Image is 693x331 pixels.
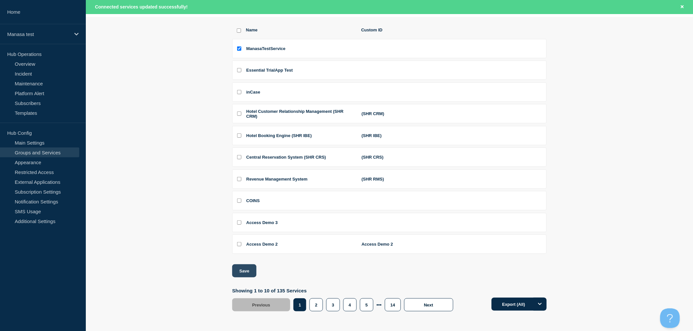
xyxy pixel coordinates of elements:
button: 14 [385,298,401,311]
iframe: Help Scout Beacon - Open [660,308,680,328]
button: Next [404,298,453,311]
span: Custom ID [361,27,543,34]
span: inCase [246,90,260,95]
span: Next [424,303,433,307]
button: 4 [343,298,357,311]
div: (SHR RMS) [362,177,543,182]
span: Previous [252,303,270,307]
input: Hotel Booking Engine (SHR IBE) checkbox [237,133,241,138]
p: Showing 1 to 10 of 135 Services [232,288,457,293]
span: Access Demo 3 [246,220,278,225]
div: (SHR CRS) [362,155,543,160]
button: 3 [326,298,340,311]
input: Access Demo 2 checkbox [237,242,241,246]
span: Hotel Customer Relationship Management (SHR CRM) [246,109,344,119]
input: COINS checkbox [237,199,241,203]
div: (SHR CRM) [362,111,543,116]
button: Options [534,298,547,311]
button: 1 [293,298,306,311]
span: Revenue Management System [246,177,308,182]
input: ManasaTestService checkbox [237,46,241,51]
input: Essential TrialApp Test checkbox [237,68,241,72]
span: Connected services updated successfully! [95,4,188,9]
button: 5 [360,298,373,311]
input: Access Demo 3 checkbox [237,220,241,225]
input: Central Reservation System (SHR CRS) checkbox [237,155,241,159]
button: Close banner [678,3,686,11]
input: Hotel Customer Relationship Management (SHR CRM) checkbox [237,112,241,116]
span: ManasaTestService [246,46,286,51]
span: Name [246,27,353,34]
span: Central Reservation System (SHR CRS) [246,155,326,160]
button: 2 [309,298,323,311]
button: Save [232,264,256,277]
input: select all checkbox [237,28,241,33]
span: COINS [246,198,260,203]
button: Export (All) [492,298,547,311]
span: Essential TrialApp Test [246,68,293,73]
p: Manasa test [7,31,70,37]
span: Access Demo 2 [246,242,278,247]
span: Hotel Booking Engine (SHR IBE) [246,133,312,138]
input: inCase checkbox [237,90,241,94]
button: Previous [232,298,290,311]
div: Access Demo 2 [362,242,543,247]
input: Revenue Management System checkbox [237,177,241,181]
div: (SHR IBE) [362,133,543,138]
